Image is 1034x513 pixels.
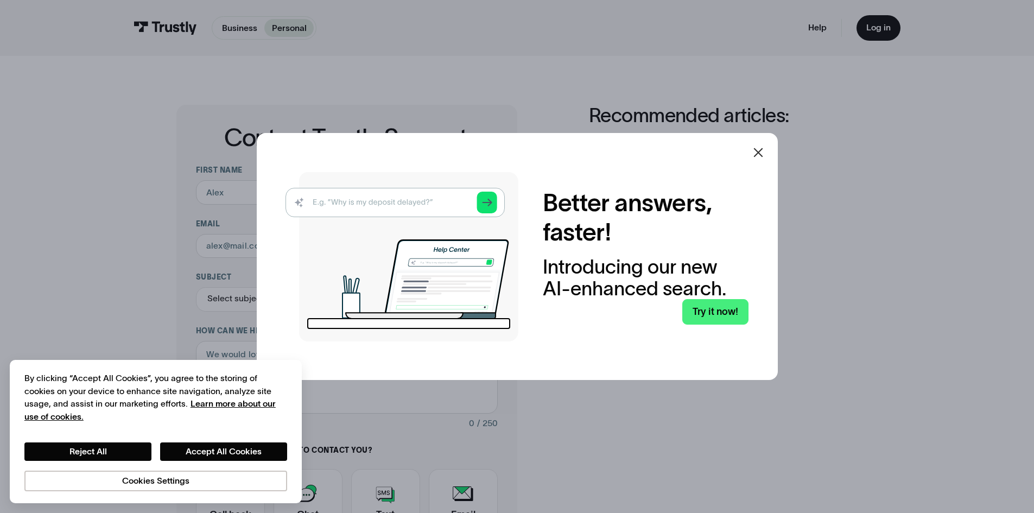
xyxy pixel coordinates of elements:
div: Introducing our new AI-enhanced search. [543,256,748,299]
button: Reject All [24,442,151,461]
button: Cookies Settings [24,471,287,491]
h2: Better answers, faster! [543,188,748,247]
div: By clicking “Accept All Cookies”, you agree to the storing of cookies on your device to enhance s... [24,372,287,423]
div: Privacy [24,372,287,491]
a: Try it now! [682,299,748,325]
button: Accept All Cookies [160,442,287,461]
div: Cookie banner [10,360,302,503]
